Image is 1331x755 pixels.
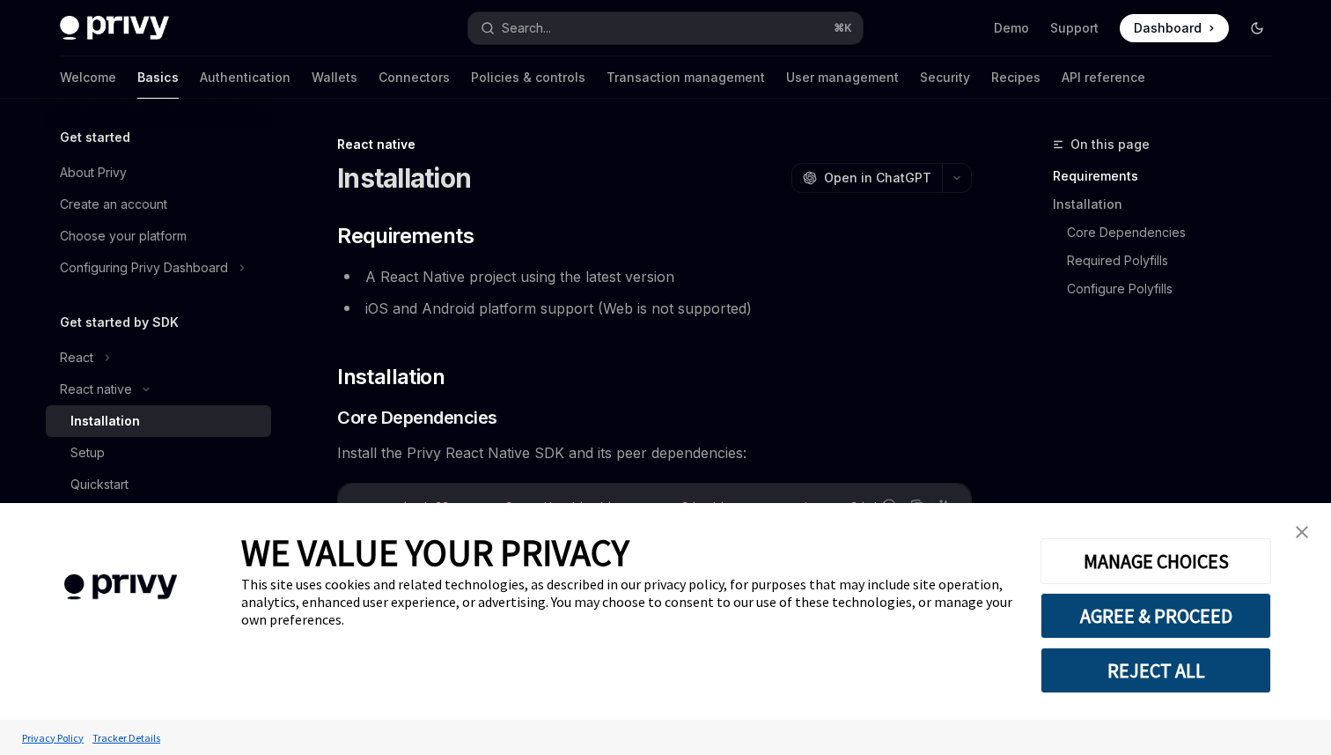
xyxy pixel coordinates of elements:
[878,494,901,517] button: Report incorrect code
[906,494,929,517] button: Copy the contents from the code block
[60,194,167,215] div: Create an account
[337,296,972,321] li: iOS and Android platform support (Web is not supported)
[60,226,187,247] div: Choose your platform
[70,442,105,463] div: Setup
[60,56,116,99] a: Welcome
[468,12,863,44] button: Search...⌘K
[1050,19,1099,37] a: Support
[46,500,271,532] a: Features
[60,379,132,400] div: React native
[337,363,445,391] span: Installation
[60,257,228,278] div: Configuring Privy Dashboard
[994,19,1029,37] a: Demo
[1243,14,1271,42] button: Toggle dark mode
[934,494,957,517] button: Ask AI
[739,499,817,514] span: expo-crypto
[60,312,179,333] h5: Get started by SDK
[1067,247,1285,275] a: Required Polyfills
[26,549,215,625] img: company logo
[60,16,169,41] img: dark logo
[1053,162,1285,190] a: Requirements
[60,162,127,183] div: About Privy
[241,529,629,575] span: WE VALUE YOUR PRIVACY
[1070,134,1150,155] span: On this page
[1067,218,1285,247] a: Core Dependencies
[502,18,551,39] div: Search...
[337,440,972,465] span: Install the Privy React Native SDK and its peer dependencies:
[241,575,1014,628] div: This site uses cookies and related technologies, as described in our privacy policy, for purposes...
[834,21,852,35] span: ⌘ K
[337,264,972,289] li: A React Native project using the latest version
[337,136,972,153] div: React native
[137,56,179,99] a: Basics
[46,220,271,252] a: Choose your platform
[46,437,271,469] a: Setup
[1041,593,1271,639] button: AGREE & PROCEED
[920,56,970,99] a: Security
[373,499,401,514] span: expo
[46,189,271,220] a: Create an account
[991,56,1041,99] a: Recipes
[337,405,497,430] span: Core Dependencies
[824,169,931,187] span: Open in ChatGPT
[1053,190,1285,218] a: Installation
[1062,56,1145,99] a: API reference
[70,474,129,495] div: Quickstart
[817,499,901,514] span: expo-linking
[60,347,93,368] div: React
[337,162,471,194] h1: Installation
[70,411,140,432] div: Installation
[379,56,450,99] a: Connectors
[401,499,451,514] span: install
[60,127,130,148] h5: Get started
[88,722,165,753] a: Tracker Details
[1296,526,1308,538] img: close banner
[46,405,271,437] a: Installation
[200,56,290,99] a: Authentication
[901,499,1021,514] span: expo-secure-store
[337,222,474,250] span: Requirements
[451,499,627,514] span: expo-apple-authentication
[1041,648,1271,693] button: REJECT ALL
[352,499,373,514] span: npx
[1067,275,1285,303] a: Configure Polyfills
[312,56,357,99] a: Wallets
[1284,514,1320,550] a: close banner
[18,722,88,753] a: Privacy Policy
[471,56,585,99] a: Policies & controls
[791,163,942,193] button: Open in ChatGPT
[786,56,899,99] a: User management
[607,56,765,99] a: Transaction management
[1134,19,1202,37] span: Dashboard
[1120,14,1229,42] a: Dashboard
[46,469,271,500] a: Quickstart
[1041,538,1271,584] button: MANAGE CHOICES
[627,499,739,514] span: expo-application
[46,157,271,189] a: About Privy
